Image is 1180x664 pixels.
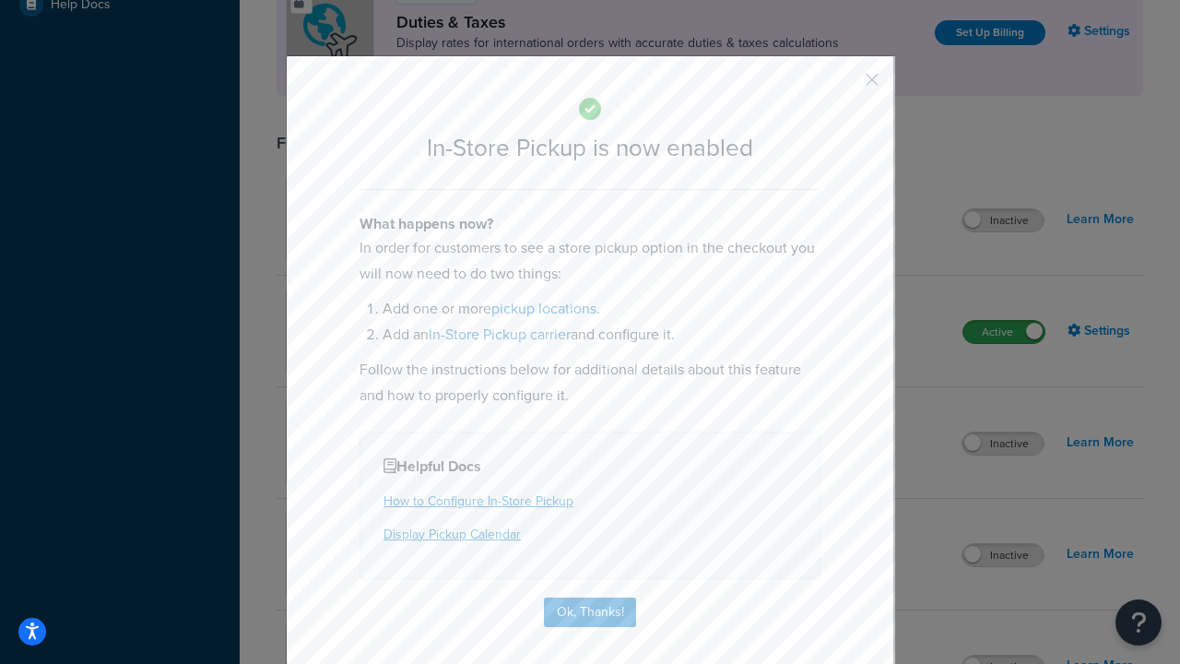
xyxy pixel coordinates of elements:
h4: What happens now? [360,213,820,235]
h4: Helpful Docs [383,456,796,478]
h2: In-Store Pickup is now enabled [360,135,820,161]
a: In-Store Pickup carrier [429,324,571,345]
a: How to Configure In-Store Pickup [383,492,573,511]
button: Ok, Thanks! [544,598,636,627]
a: Display Pickup Calendar [383,525,521,544]
p: In order for customers to see a store pickup option in the checkout you will now need to do two t... [360,235,820,287]
li: Add an and configure it. [383,322,820,348]
a: pickup locations [491,298,596,319]
p: Follow the instructions below for additional details about this feature and how to properly confi... [360,357,820,409]
li: Add one or more . [383,296,820,322]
